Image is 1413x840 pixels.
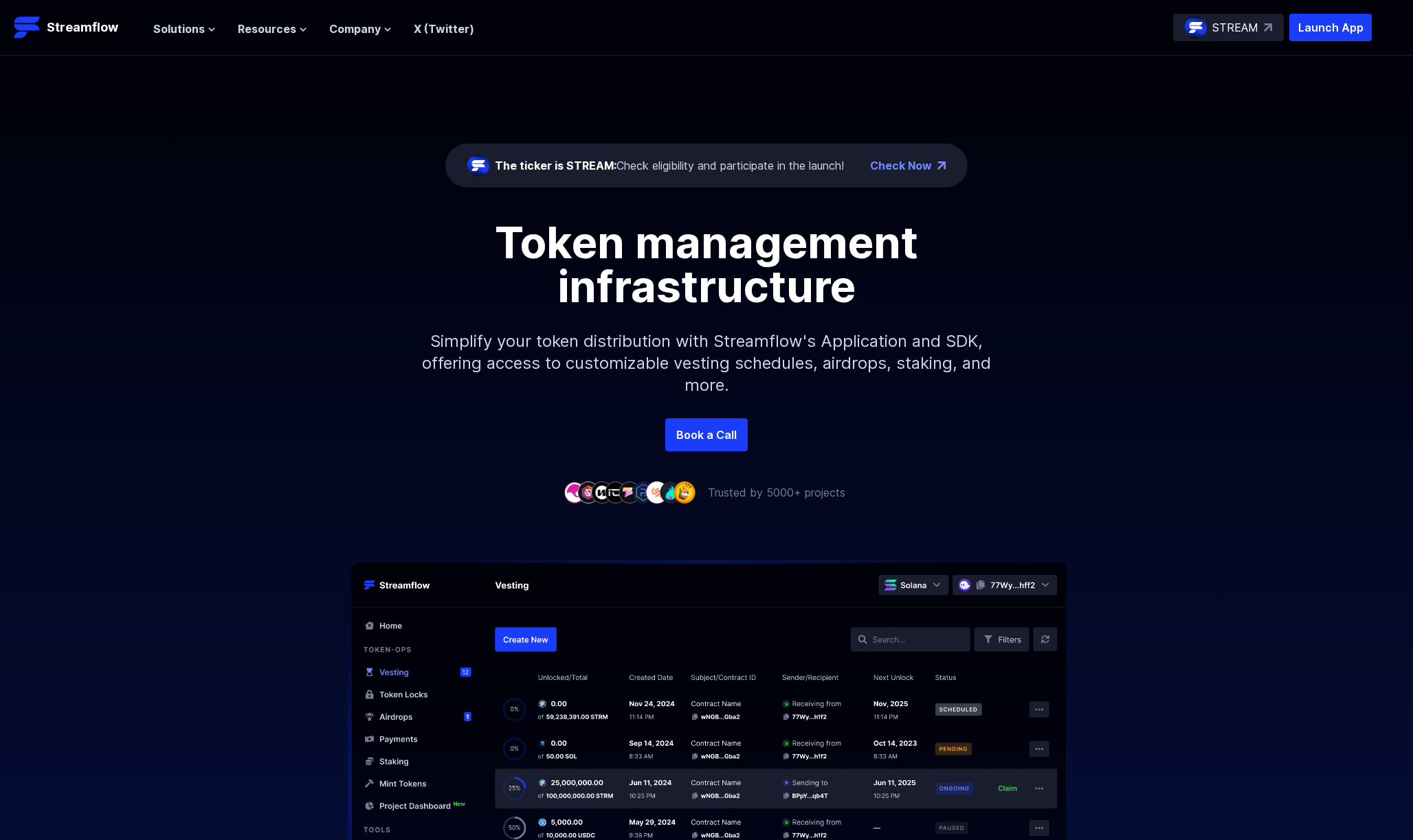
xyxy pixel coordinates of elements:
img: top-right-arrow.png [937,161,946,170]
img: streamflow-logo-circle.png [467,155,489,177]
span: Company [329,21,381,37]
img: company-1 [564,481,586,503]
img: company-3 [591,481,613,503]
p: Trusted by 5000+ projects [708,484,845,501]
p: Streamflow [47,18,118,37]
p: STREAM [1212,19,1258,36]
a: Streamflow [14,14,140,41]
button: Launch App [1289,14,1372,41]
button: Solutions [153,21,216,37]
button: Resources [238,21,307,37]
span: Resources [238,21,296,37]
img: company-9 [674,481,696,503]
div: Check eligibility and participate in the launch! [495,157,844,174]
h1: Token management infrastructure [397,220,1016,308]
img: company-4 [605,481,627,503]
img: company-8 [660,481,682,503]
span: The ticker is STREAM: [495,159,616,172]
img: company-5 [619,481,641,503]
img: Streamflow Logo [14,14,41,41]
p: Simplify your token distribution with Streamflow's Application and SDK, offering access to custom... [411,308,1002,418]
img: top-right-arrow.svg [1264,23,1272,32]
a: Check Now [870,157,932,174]
a: STREAM [1173,14,1284,41]
img: company-6 [632,481,654,503]
a: Book a Call [665,418,748,451]
button: Company [329,21,392,37]
img: company-2 [577,481,599,503]
img: company-7 [646,481,668,503]
img: streamflow-logo-circle.png [1185,16,1207,38]
a: X (Twitter) [414,22,474,36]
span: Solutions [153,21,205,37]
